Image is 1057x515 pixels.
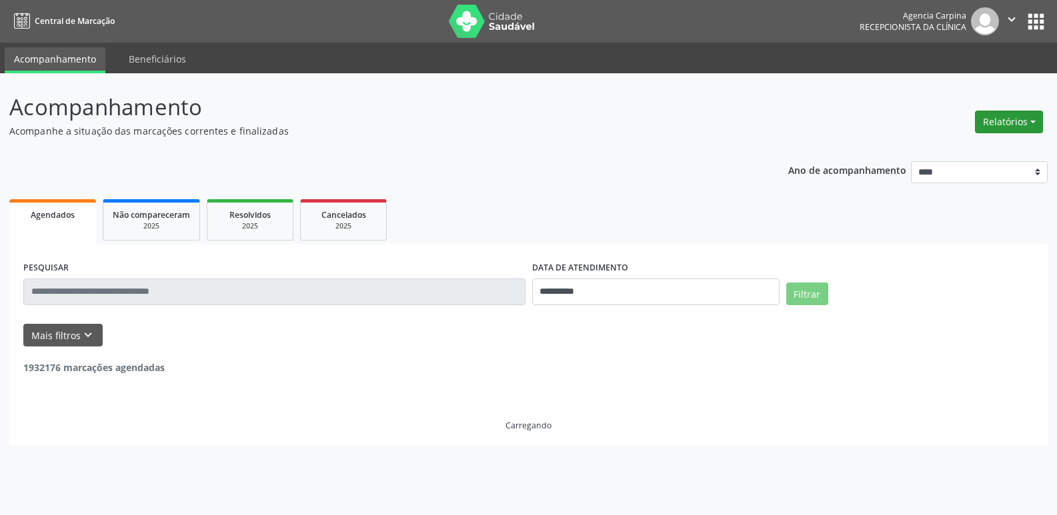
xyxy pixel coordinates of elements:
p: Ano de acompanhamento [788,161,906,178]
p: Acompanhe a situação das marcações correntes e finalizadas [9,124,736,138]
a: Beneficiários [119,47,195,71]
button: Filtrar [786,282,828,305]
div: 2025 [310,221,377,231]
strong: 1932176 marcações agendadas [23,361,165,374]
img: img [971,7,999,35]
i: keyboard_arrow_down [81,328,95,342]
div: 2025 [113,221,190,231]
div: Agencia Carpina [860,10,966,21]
span: Agendados [31,209,75,221]
label: DATA DE ATENDIMENTO [532,258,628,278]
i:  [1004,12,1019,27]
button: Relatórios [975,111,1043,133]
button: Mais filtroskeyboard_arrow_down [23,324,103,347]
span: Não compareceram [113,209,190,221]
button:  [999,7,1024,35]
div: 2025 [217,221,283,231]
span: Cancelados [321,209,366,221]
span: Resolvidos [229,209,271,221]
a: Acompanhamento [5,47,105,73]
p: Acompanhamento [9,91,736,124]
a: Central de Marcação [9,10,115,32]
div: Carregando [505,420,552,431]
label: PESQUISAR [23,258,69,278]
button: apps [1024,10,1048,33]
span: Central de Marcação [35,15,115,27]
span: Recepcionista da clínica [860,21,966,33]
